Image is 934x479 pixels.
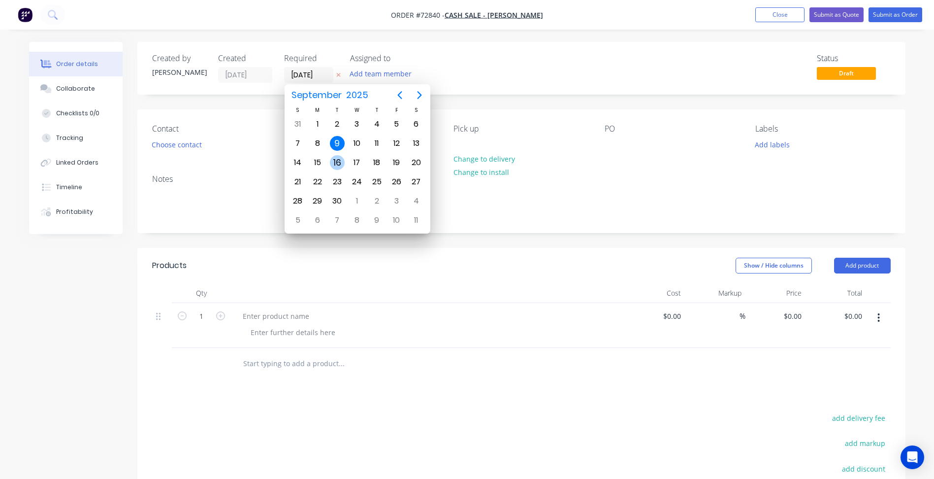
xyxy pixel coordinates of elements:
[310,174,325,189] div: Monday, September 22, 2025
[350,136,364,151] div: Wednesday, September 10, 2025
[152,54,206,63] div: Created by
[290,86,344,104] span: September
[146,137,207,151] button: Choose contact
[409,117,423,132] div: Saturday, September 6, 2025
[369,213,384,228] div: Thursday, October 9, 2025
[369,155,384,170] div: Thursday, September 18, 2025
[286,86,375,104] button: September2025
[152,260,187,272] div: Products
[350,155,364,170] div: Wednesday, September 17, 2025
[389,136,404,151] div: Friday, September 12, 2025
[56,109,99,118] div: Checklists 0/0
[367,106,386,114] div: T
[29,52,123,76] button: Order details
[409,194,423,208] div: Saturday, October 4, 2025
[310,136,325,151] div: Monday, September 8, 2025
[409,155,423,170] div: Saturday, September 20, 2025
[284,54,338,63] div: Required
[448,166,514,179] button: Change to install
[840,437,891,450] button: add markup
[330,155,345,170] div: Tuesday, September 16, 2025
[290,136,305,151] div: Sunday, September 7, 2025
[389,174,404,189] div: Friday, September 26, 2025
[685,283,745,303] div: Markup
[29,101,123,126] button: Checklists 0/0
[310,194,325,208] div: Monday, September 29, 2025
[172,283,231,303] div: Qty
[448,152,520,165] button: Change to delivery
[745,283,806,303] div: Price
[152,67,206,77] div: [PERSON_NAME]
[310,155,325,170] div: Monday, September 15, 2025
[330,213,345,228] div: Tuesday, October 7, 2025
[243,354,440,374] input: Start typing to add a product...
[288,106,308,114] div: S
[308,106,327,114] div: M
[389,117,404,132] div: Friday, September 5, 2025
[152,124,287,134] div: Contact
[290,213,305,228] div: Sunday, October 5, 2025
[56,207,93,216] div: Profitability
[740,310,745,322] span: %
[389,194,404,208] div: Friday, October 3, 2025
[817,67,876,79] span: Draft
[869,7,922,22] button: Submit as Order
[29,200,123,224] button: Profitability
[809,7,864,22] button: Submit as Quote
[834,258,891,274] button: Add product
[330,194,345,208] div: Tuesday, September 30, 2025
[369,117,384,132] div: Thursday, September 4, 2025
[390,85,410,105] button: Previous page
[290,194,305,208] div: Sunday, September 28, 2025
[837,462,891,475] button: add discount
[290,117,305,132] div: Sunday, August 31, 2025
[409,174,423,189] div: Saturday, September 27, 2025
[736,258,812,274] button: Show / Hide columns
[386,106,406,114] div: F
[805,283,866,303] div: Total
[29,76,123,101] button: Collaborate
[310,213,325,228] div: Monday, October 6, 2025
[827,411,891,425] button: add delivery fee
[330,117,345,132] div: Tuesday, September 2, 2025
[56,134,83,142] div: Tracking
[453,124,588,134] div: Pick up
[406,106,426,114] div: S
[625,283,685,303] div: Cost
[369,174,384,189] div: Thursday, September 25, 2025
[152,174,891,184] div: Notes
[344,67,417,80] button: Add team member
[18,7,32,22] img: Factory
[347,106,367,114] div: W
[389,155,404,170] div: Friday, September 19, 2025
[369,136,384,151] div: Thursday, September 11, 2025
[350,213,364,228] div: Wednesday, October 8, 2025
[755,7,805,22] button: Close
[344,86,371,104] span: 2025
[350,67,417,80] button: Add team member
[750,137,795,151] button: Add labels
[350,174,364,189] div: Wednesday, September 24, 2025
[290,155,305,170] div: Sunday, September 14, 2025
[310,117,325,132] div: Monday, September 1, 2025
[901,445,924,469] div: Open Intercom Messenger
[327,106,347,114] div: T
[410,85,429,105] button: Next page
[56,158,98,167] div: Linked Orders
[409,213,423,228] div: Saturday, October 11, 2025
[29,175,123,200] button: Timeline
[56,60,98,68] div: Order details
[350,194,364,208] div: Wednesday, October 1, 2025
[350,54,449,63] div: Assigned to
[290,174,305,189] div: Sunday, September 21, 2025
[218,54,272,63] div: Created
[330,174,345,189] div: Tuesday, September 23, 2025
[56,84,95,93] div: Collaborate
[755,124,890,134] div: Labels
[29,150,123,175] button: Linked Orders
[409,136,423,151] div: Saturday, September 13, 2025
[445,10,543,20] a: Cash Sale - [PERSON_NAME]
[817,54,891,63] div: Status
[330,136,345,151] div: Today, Tuesday, September 9, 2025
